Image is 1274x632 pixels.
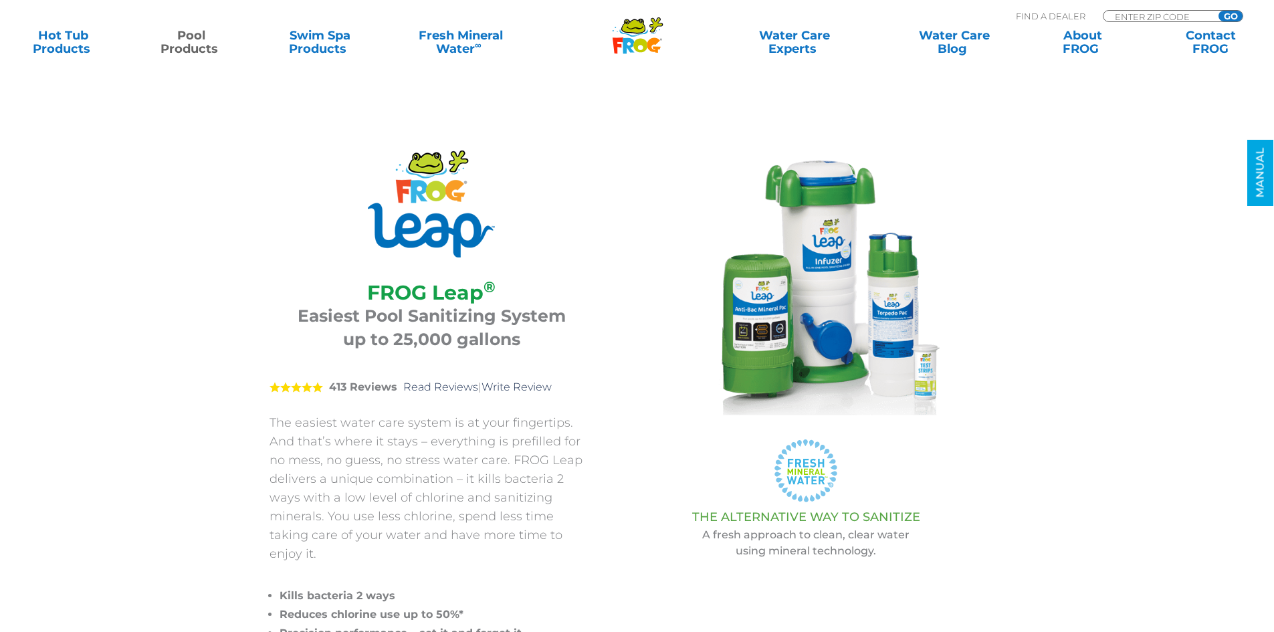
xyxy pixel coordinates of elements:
a: ContactFROG [1161,29,1261,56]
a: Swim SpaProducts [270,29,370,56]
p: The easiest water care system is at your fingertips. And that’s where it stays – everything is pr... [270,413,594,563]
a: Hot TubProducts [13,29,113,56]
sup: ® [484,278,496,296]
a: AboutFROG [1033,29,1132,56]
a: Write Review [482,381,552,393]
span: 5 [270,382,323,393]
p: A fresh approach to clean, clear water using mineral technology. [627,527,985,559]
input: Zip Code Form [1113,11,1204,22]
img: Product Logo [368,150,495,257]
a: Water CareBlog [904,29,1004,56]
a: Read Reviews [403,381,478,393]
input: GO [1218,11,1243,21]
h2: FROG Leap [286,281,577,304]
li: Reduces chlorine use up to 50%* [280,605,594,624]
sup: ∞ [475,39,482,50]
a: Water CareExperts [714,29,875,56]
a: PoolProducts [142,29,241,56]
h3: THE ALTERNATIVE WAY TO SANITIZE [627,510,985,524]
strong: 413 Reviews [329,381,397,393]
a: Fresh MineralWater∞ [398,29,523,56]
p: Find A Dealer [1016,10,1085,22]
li: Kills bacteria 2 ways [280,587,594,605]
div: | [270,361,594,413]
h3: Easiest Pool Sanitizing System up to 25,000 gallons [286,304,577,351]
a: MANUAL [1247,140,1273,206]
